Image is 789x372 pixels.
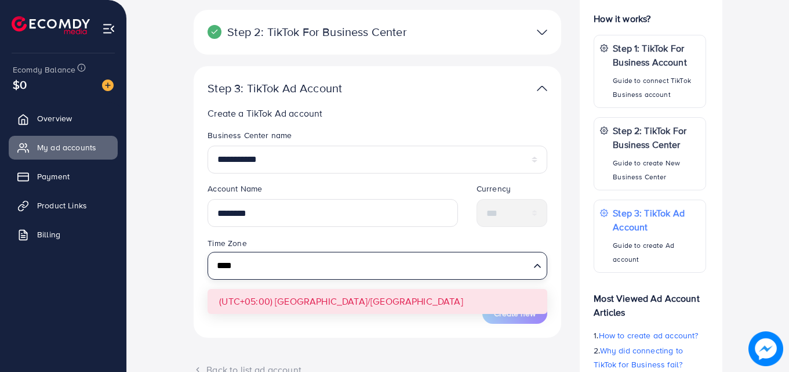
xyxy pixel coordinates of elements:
[613,74,700,102] p: Guide to connect TikTok Business account
[594,282,706,319] p: Most Viewed Ad Account Articles
[594,12,706,26] p: How it works?
[594,344,706,371] p: 2.
[9,136,118,159] a: My ad accounts
[13,64,75,75] span: Ecomdy Balance
[37,200,87,211] span: Product Links
[613,124,700,151] p: Step 2: TikTok For Business Center
[594,345,683,370] span: Why did connecting to TikTok for Business fail?
[37,142,96,153] span: My ad accounts
[477,183,548,199] legend: Currency
[102,22,115,35] img: menu
[613,239,700,266] p: Guide to create Ad account
[208,183,458,199] legend: Account Name
[208,252,547,280] div: Search for option
[208,81,428,95] p: Step 3: TikTok Ad Account
[9,165,118,188] a: Payment
[748,331,783,366] img: image
[102,80,114,91] img: image
[208,289,547,314] li: (UTC+05:00) [GEOGRAPHIC_DATA]/[GEOGRAPHIC_DATA]
[613,206,700,234] p: Step 3: TikTok Ad Account
[9,194,118,217] a: Product Links
[613,41,700,69] p: Step 1: TikTok For Business Account
[599,330,699,341] span: How to create ad account?
[9,223,118,246] a: Billing
[37,113,72,124] span: Overview
[537,24,547,41] img: TikTok partner
[208,237,246,249] label: Time Zone
[208,129,547,146] legend: Business Center name
[594,328,706,342] p: 1.
[537,80,547,97] img: TikTok partner
[208,25,428,39] p: Step 2: TikTok For Business Center
[213,255,529,276] input: Search for option
[613,156,700,184] p: Guide to create New Business Center
[208,106,547,120] p: Create a TikTok Ad account
[37,229,60,240] span: Billing
[9,107,118,130] a: Overview
[13,76,27,93] span: $0
[37,171,70,182] span: Payment
[12,16,90,34] img: logo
